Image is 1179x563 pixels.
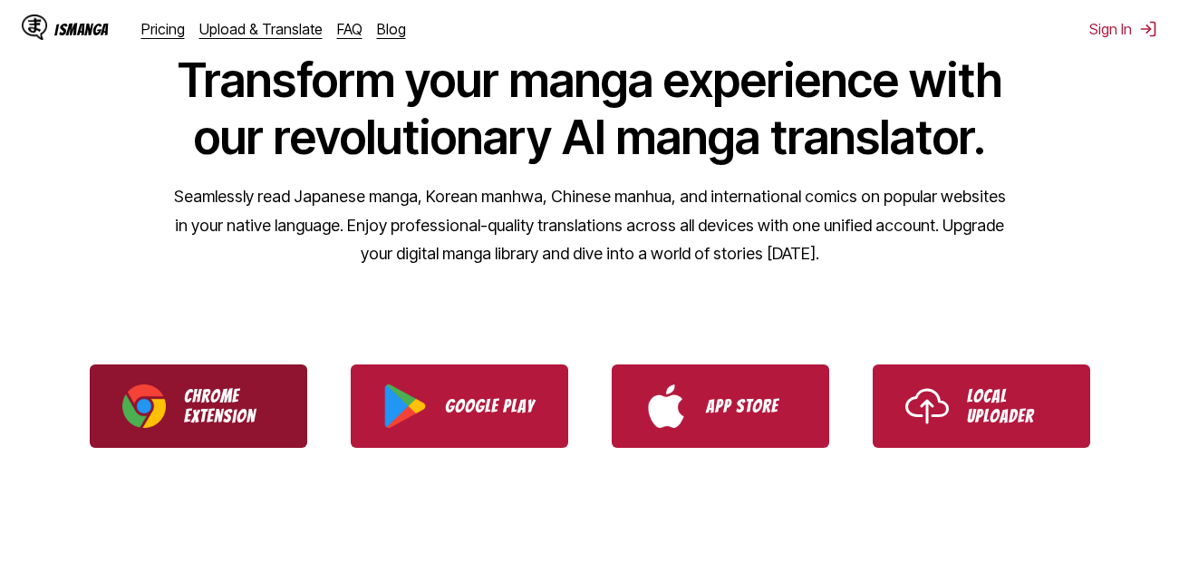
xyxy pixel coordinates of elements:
p: Local Uploader [967,386,1058,426]
p: Google Play [445,396,536,416]
a: Upload & Translate [199,20,323,38]
a: Download IsManga Chrome Extension [90,364,307,448]
img: Sign out [1139,20,1157,38]
h1: Transform your manga experience with our revolutionary AI manga translator. [173,52,1007,166]
a: IsManga LogoIsManga [22,15,141,44]
a: Pricing [141,20,185,38]
img: Upload icon [905,384,949,428]
p: App Store [706,396,797,416]
img: IsManga Logo [22,15,47,40]
div: IsManga [54,21,109,38]
p: Chrome Extension [184,386,275,426]
a: Download IsManga from Google Play [351,364,568,448]
a: Use IsManga Local Uploader [873,364,1090,448]
p: Seamlessly read Japanese manga, Korean manhwa, Chinese manhua, and international comics on popula... [173,182,1007,268]
img: Chrome logo [122,384,166,428]
a: Blog [377,20,406,38]
img: Google Play logo [383,384,427,428]
img: App Store logo [644,384,688,428]
a: Download IsManga from App Store [612,364,829,448]
a: FAQ [337,20,362,38]
button: Sign In [1089,20,1157,38]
